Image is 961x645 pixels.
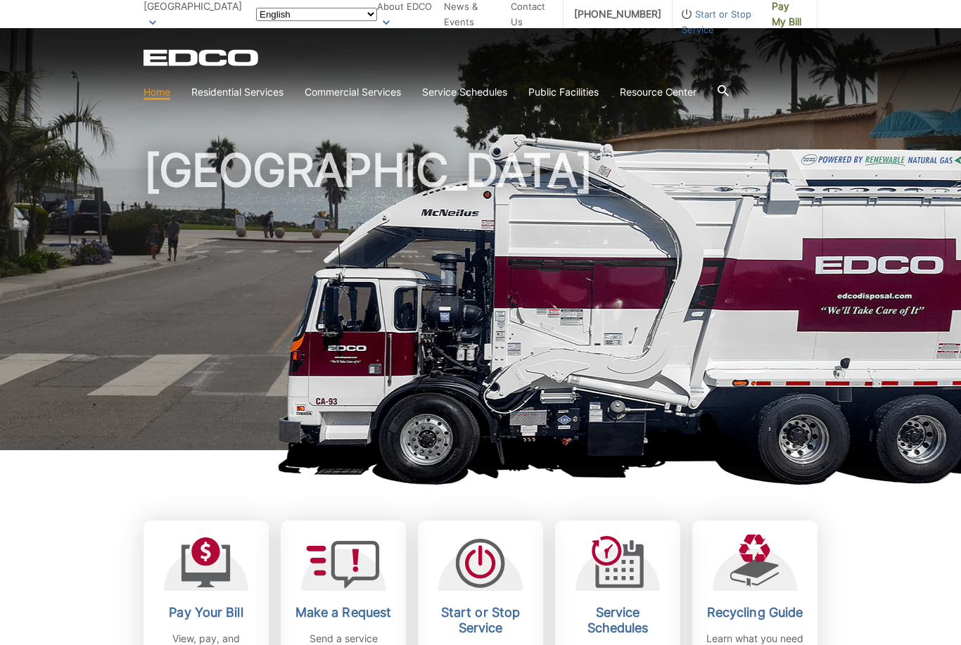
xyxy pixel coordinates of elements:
a: Residential Services [191,84,284,100]
h2: Start or Stop Service [428,605,533,636]
a: Commercial Services [305,84,401,100]
h1: [GEOGRAPHIC_DATA] [144,148,817,456]
h2: Make a Request [291,605,395,620]
select: Select a language [256,8,377,21]
a: Home [144,84,170,100]
h2: Service Schedules [566,605,670,636]
h2: Recycling Guide [703,605,807,620]
h2: Pay Your Bill [154,605,258,620]
a: Resource Center [620,84,696,100]
a: Public Facilities [528,84,599,100]
a: Service Schedules [422,84,507,100]
a: EDCD logo. Return to the homepage. [144,49,260,66]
